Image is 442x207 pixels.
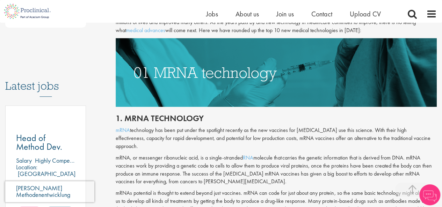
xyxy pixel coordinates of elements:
p: Highly Competitive Salary [35,156,99,164]
a: Jobs [206,9,218,19]
a: RNA [243,154,253,161]
a: About us [236,9,259,19]
span: Location: [16,163,37,171]
a: medical advances [126,27,165,34]
p: technology has been put under the spotlight recently as the new vaccines for [MEDICAL_DATA] use t... [116,126,437,150]
a: Join us [276,9,294,19]
span: Head of Method Dev. [16,132,62,153]
p: mRNA, or messenger ribonucleic acid, is a single-stranded molecule that carries the genetic infor... [116,154,437,186]
a: Head of Method Dev. [16,134,75,151]
h3: Latest jobs [5,62,86,97]
span: Salary [16,156,32,164]
p: [GEOGRAPHIC_DATA] (60318), [GEOGRAPHIC_DATA] [16,170,75,191]
a: Contact [311,9,332,19]
a: Upload CV [350,9,381,19]
iframe: reCAPTCHA [5,181,94,202]
a: mRNA [116,126,130,134]
h2: 1. mRNA technology [116,114,437,123]
img: Chatbot [419,184,440,205]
